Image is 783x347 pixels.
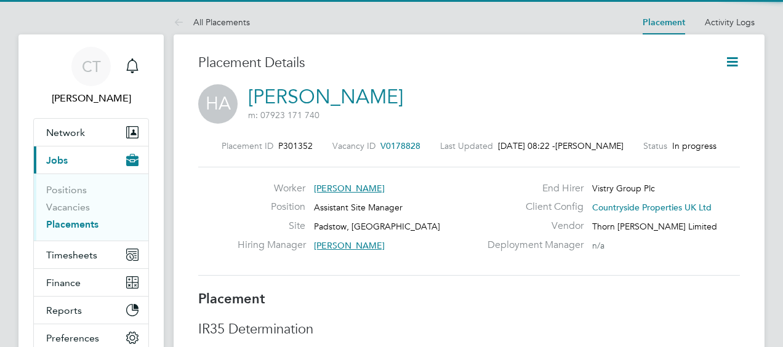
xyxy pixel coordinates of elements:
[480,239,584,252] label: Deployment Manager
[643,17,685,28] a: Placement
[46,332,99,344] span: Preferences
[480,201,584,213] label: Client Config
[380,140,420,151] span: V0178828
[278,140,313,151] span: P301352
[480,220,584,233] label: Vendor
[34,297,148,324] button: Reports
[314,221,440,232] span: Padstow, [GEOGRAPHIC_DATA]
[672,140,717,151] span: In progress
[440,140,493,151] label: Last Updated
[705,17,755,28] a: Activity Logs
[198,54,706,72] h3: Placement Details
[592,183,655,194] span: Vistry Group Plc
[238,220,305,233] label: Site
[46,201,90,213] a: Vacancies
[643,140,667,151] label: Status
[314,202,403,213] span: Assistant Site Manager
[34,241,148,268] button: Timesheets
[46,127,85,138] span: Network
[592,240,604,251] span: n/a
[174,17,250,28] a: All Placements
[238,182,305,195] label: Worker
[46,184,87,196] a: Positions
[498,140,555,151] span: [DATE] 08:22 -
[46,154,68,166] span: Jobs
[238,201,305,213] label: Position
[34,119,148,146] button: Network
[198,84,238,124] span: HA
[46,277,81,289] span: Finance
[238,239,305,252] label: Hiring Manager
[198,290,265,307] b: Placement
[46,218,98,230] a: Placements
[332,140,375,151] label: Vacancy ID
[33,91,149,106] span: Chloe Taquin
[46,249,97,261] span: Timesheets
[248,85,403,109] a: [PERSON_NAME]
[34,269,148,296] button: Finance
[82,58,101,74] span: CT
[555,140,624,151] span: [PERSON_NAME]
[314,240,385,251] span: [PERSON_NAME]
[46,305,82,316] span: Reports
[222,140,273,151] label: Placement ID
[592,202,712,213] span: Countryside Properties UK Ltd
[480,182,584,195] label: End Hirer
[592,221,717,232] span: Thorn [PERSON_NAME] Limited
[314,183,385,194] span: [PERSON_NAME]
[34,146,148,173] button: Jobs
[34,173,148,241] div: Jobs
[198,321,740,338] h3: IR35 Determination
[248,110,319,121] span: m: 07923 171 740
[33,47,149,106] a: CT[PERSON_NAME]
